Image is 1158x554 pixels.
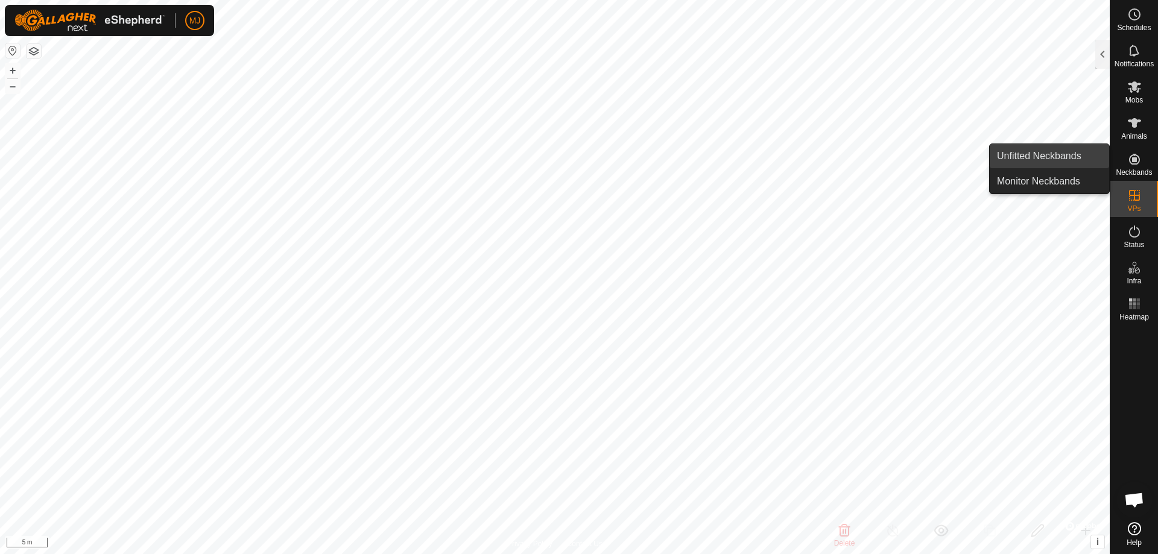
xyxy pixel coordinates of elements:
span: MJ [189,14,201,27]
button: + [5,63,20,78]
button: i [1091,535,1104,549]
a: Unfitted Neckbands [990,144,1109,168]
span: Mobs [1125,96,1143,104]
span: Help [1127,539,1142,546]
span: Notifications [1115,60,1154,68]
button: Map Layers [27,44,41,58]
span: Neckbands [1116,169,1152,176]
span: Heatmap [1119,313,1149,321]
a: Monitor Neckbands [990,169,1109,194]
img: Gallagher Logo [14,10,165,31]
span: Monitor Neckbands [997,174,1080,189]
a: Help [1110,517,1158,551]
span: Schedules [1117,24,1151,31]
a: Contact Us [567,538,603,549]
span: Status [1124,241,1144,248]
span: i [1096,537,1099,547]
span: Infra [1127,277,1141,285]
span: Unfitted Neckbands [997,149,1081,163]
a: Privacy Policy [507,538,552,549]
a: Open chat [1116,482,1153,518]
span: Animals [1121,133,1147,140]
button: – [5,79,20,93]
span: VPs [1127,205,1141,212]
button: Reset Map [5,43,20,58]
